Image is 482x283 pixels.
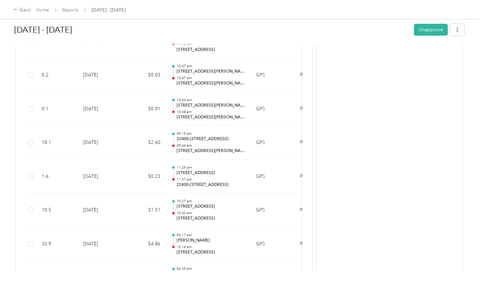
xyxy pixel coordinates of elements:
[177,143,245,148] p: 09:44 am
[177,136,245,142] p: 22400–[STREET_ADDRESS]
[295,58,345,92] td: Phoenix - 291
[295,227,345,261] td: Phoenix - 291
[177,114,245,120] p: [STREET_ADDRESS][PERSON_NAME]
[14,6,31,14] div: Back
[177,177,245,182] p: 11:37 am
[177,238,245,244] p: [PERSON_NAME]
[92,6,125,14] span: [DATE] - [DATE]
[414,24,448,36] button: Unapprove
[250,58,295,92] td: GPS
[78,193,125,227] td: [DATE]
[177,64,245,69] p: 10:47 am
[36,92,78,126] td: 0.1
[177,110,245,114] p: 10:08 am
[78,92,125,126] td: [DATE]
[125,193,166,227] td: $1.51
[125,126,166,160] td: $2.60
[125,92,166,126] td: $0.01
[295,126,345,160] td: Phoenix - 291
[177,69,245,75] p: [STREET_ADDRESS][PERSON_NAME]
[177,182,245,188] p: 22400–[STREET_ADDRESS]
[295,193,345,227] td: Phoenix - 291
[295,92,345,126] td: Phoenix - 291
[177,80,245,87] p: [STREET_ADDRESS][PERSON_NAME]
[177,204,245,210] p: [STREET_ADDRESS]
[250,92,295,126] td: GPS
[177,245,245,249] p: 10:18 am
[125,160,166,194] td: $0.23
[295,160,345,194] td: Phoenix - 291
[36,160,78,194] td: 1.6
[177,170,245,176] p: [STREET_ADDRESS]
[177,266,245,271] p: 06:35 am
[14,22,409,38] h1: Sep 1 - 30, 2025
[125,227,166,261] td: $4.86
[177,199,245,204] p: 10:27 am
[177,102,245,109] p: [STREET_ADDRESS][PERSON_NAME]
[36,58,78,92] td: 0.2
[62,7,79,13] a: Reports
[78,58,125,92] td: [DATE]
[177,47,245,53] p: [STREET_ADDRESS]
[444,245,482,283] iframe: Everlance-gr Chat Button Frame
[177,148,245,154] p: [STREET_ADDRESS][PERSON_NAME]
[78,126,125,160] td: [DATE]
[78,227,125,261] td: [DATE]
[36,227,78,261] td: 33.9
[177,211,245,215] p: 10:43 am
[250,126,295,160] td: GPS
[36,126,78,160] td: 18.1
[177,249,245,256] p: [STREET_ADDRESS]
[177,131,245,136] p: 09:15 am
[125,58,166,92] td: $0.03
[177,215,245,222] p: [STREET_ADDRESS]
[36,7,49,13] a: Home
[177,98,245,102] p: 10:04 am
[36,193,78,227] td: 10.5
[250,227,295,261] td: GPS
[250,160,295,194] td: GPS
[250,193,295,227] td: GPS
[177,233,245,238] p: 09:17 am
[177,76,245,80] p: 10:47 am
[177,165,245,170] p: 11:29 am
[78,160,125,194] td: [DATE]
